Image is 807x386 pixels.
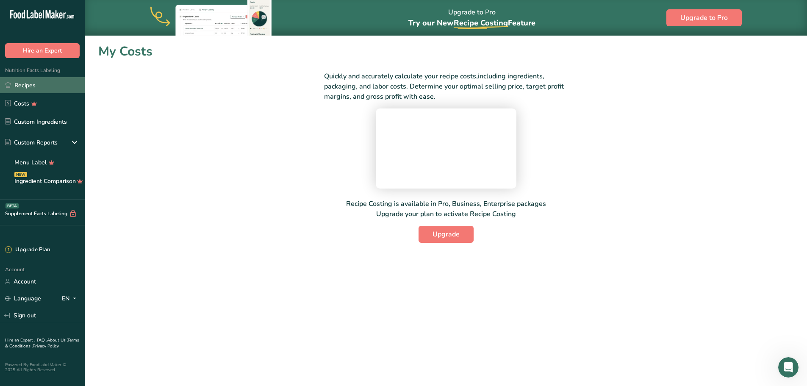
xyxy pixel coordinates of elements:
[778,357,799,378] iframe: Intercom live chat
[454,18,508,28] span: Recipe Costing
[6,203,19,208] div: BETA
[33,343,59,349] a: Privacy Policy
[37,337,47,343] a: FAQ .
[5,138,58,147] div: Custom Reports
[14,172,27,177] div: NEW
[5,43,80,58] button: Hire an Expert
[5,337,79,349] a: Terms & Conditions .
[680,13,728,23] span: Upgrade to Pro
[62,294,80,304] div: EN
[324,71,568,102] p: Quickly and accurately calculate your recipe costs,including ingredients, packaging, and labor co...
[5,291,41,306] a: Language
[433,229,460,239] span: Upgrade
[419,226,474,243] button: Upgrade
[408,18,535,28] span: Try our New Feature
[408,0,535,36] div: Upgrade to Pro
[5,362,80,372] div: Powered By FoodLabelMaker © 2025 All Rights Reserved
[5,337,35,343] a: Hire an Expert .
[47,337,67,343] a: About Us .
[5,246,50,254] div: Upgrade Plan
[346,199,546,219] p: Recipe Costing is available in Pro, Business, Enterprise packages Upgrade your plan to activate R...
[98,42,793,61] h1: My Costs
[666,9,742,26] button: Upgrade to Pro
